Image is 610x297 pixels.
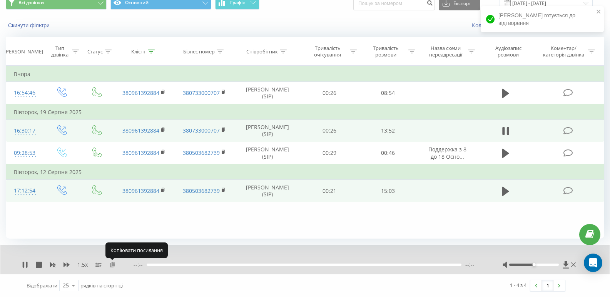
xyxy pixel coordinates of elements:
td: [PERSON_NAME] (SIP) [235,180,300,202]
div: Open Intercom Messenger [584,254,602,272]
span: рядків на сторінці [80,282,123,289]
div: [PERSON_NAME] [4,48,43,55]
td: 08:54 [359,82,417,105]
td: [PERSON_NAME] (SIP) [235,82,300,105]
a: 380961392884 [122,89,159,96]
td: 00:26 [300,119,359,142]
a: 380733000707 [183,89,220,96]
td: 15:03 [359,180,417,202]
div: Назва схеми переадресації [425,45,466,58]
td: [PERSON_NAME] (SIP) [235,142,300,164]
div: Тривалість очікування [307,45,348,58]
td: Вчора [6,66,604,82]
div: 17:12:54 [14,183,36,198]
div: Бізнес номер [183,48,215,55]
div: Аудіозапис розмови [485,45,532,58]
a: 380503682739 [183,187,220,194]
td: 00:21 [300,180,359,202]
span: Поддержка з 8 до 18 Осно... [428,146,466,160]
span: 1.5 x [77,261,88,269]
div: Копіювати посилання [105,242,168,258]
div: Клієнт [131,48,146,55]
a: 380503682739 [183,149,220,156]
span: --:-- [134,261,147,269]
a: 1 [542,280,553,291]
a: 380961392884 [122,127,159,134]
td: 00:26 [300,82,359,105]
div: 16:54:46 [14,85,36,100]
div: Accessibility label [533,263,536,266]
td: 13:52 [359,119,417,142]
button: Скинути фільтри [6,22,53,29]
a: 380733000707 [183,127,220,134]
td: Вівторок, 19 Серпня 2025 [6,105,604,120]
td: 00:29 [300,142,359,164]
div: Тривалість розмови [366,45,406,58]
a: 380961392884 [122,187,159,194]
div: [PERSON_NAME] готується до відтворення [481,6,604,32]
div: 16:30:17 [14,123,36,138]
div: Співробітник [246,48,278,55]
td: [PERSON_NAME] (SIP) [235,119,300,142]
div: Коментар/категорія дзвінка [541,45,586,58]
a: Коли дані можуть відрізнятися вiд інших систем [472,22,604,29]
td: Вівторок, 12 Серпня 2025 [6,164,604,180]
div: Статус [87,48,103,55]
span: Відображати [27,282,57,289]
button: close [596,8,602,16]
div: 1 - 4 з 4 [510,281,526,289]
div: 25 [63,282,69,289]
div: 09:28:53 [14,146,36,161]
div: Тип дзвінка [50,45,70,58]
a: 380961392884 [122,149,159,156]
span: --:-- [465,261,475,269]
td: 00:46 [359,142,417,164]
